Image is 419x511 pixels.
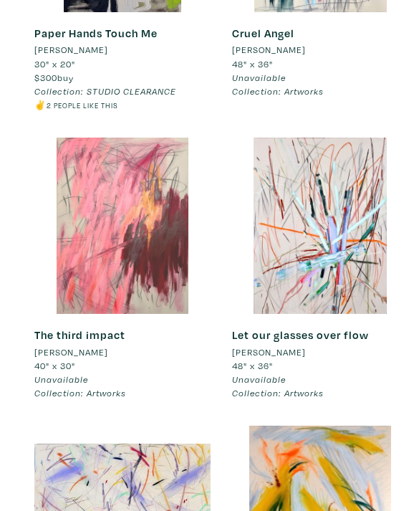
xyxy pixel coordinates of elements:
a: Paper Hands Touch Me [34,26,158,40]
small: 2 people like this [47,101,118,110]
a: Let our glasses over flow [232,328,369,342]
span: Unavailable [232,72,286,83]
em: Collection: STUDIO CLEARANCE [34,85,176,97]
a: [PERSON_NAME] [232,43,408,57]
span: Unavailable [232,373,286,385]
span: Unavailable [34,373,88,385]
a: [PERSON_NAME] [34,43,211,57]
li: [PERSON_NAME] [232,43,306,57]
em: Collection: Artworks [34,387,126,398]
a: [PERSON_NAME] [34,345,211,359]
a: [PERSON_NAME] [232,345,408,359]
span: 48" x 36" [232,58,273,70]
span: 40" x 30" [34,360,75,371]
a: The third impact [34,328,125,342]
span: buy [34,72,74,83]
a: Cruel Angel [232,26,294,40]
li: [PERSON_NAME] [232,345,306,359]
span: $300 [34,72,57,83]
li: [PERSON_NAME] [34,345,108,359]
em: Collection: Artworks [232,85,324,97]
li: [PERSON_NAME] [34,43,108,57]
li: ✌️ [34,98,211,112]
span: 30" x 20" [34,58,75,70]
em: Collection: Artworks [232,387,324,398]
span: 48" x 36" [232,360,273,371]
